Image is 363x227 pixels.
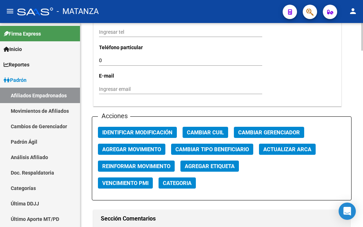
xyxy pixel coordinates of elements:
span: Actualizar ARCA [263,146,311,153]
button: Cambiar Tipo Beneficiario [171,144,253,155]
span: Reinformar Movimiento [102,163,170,170]
div: Open Intercom Messenger [339,203,356,220]
span: Cambiar Gerenciador [238,129,300,136]
span: Reportes [4,61,29,69]
button: Agregar Etiqueta [180,161,239,172]
span: Agregar Movimiento [102,146,161,153]
button: Identificar Modificación [98,127,177,138]
span: Firma Express [4,30,41,38]
span: Padrón [4,76,27,84]
span: Cambiar Tipo Beneficiario [175,146,249,153]
mat-icon: person [349,7,357,15]
button: Actualizar ARCA [259,144,316,155]
button: Reinformar Movimiento [98,161,175,172]
button: Agregar Movimiento [98,144,165,155]
h1: Sección Comentarios [101,213,343,224]
span: Inicio [4,45,22,53]
button: Categoria [159,177,196,189]
p: Teléfono particular [99,43,170,51]
span: Categoria [163,180,192,186]
span: - MATANZA [57,4,99,19]
button: Cambiar Gerenciador [234,127,304,138]
h3: Acciones [98,111,130,121]
button: Cambiar CUIL [183,127,228,138]
button: Vencimiento PMI [98,177,153,189]
mat-icon: menu [6,7,14,15]
span: Agregar Etiqueta [185,163,235,170]
span: Identificar Modificación [102,129,173,136]
span: Vencimiento PMI [102,180,148,186]
p: E-mail [99,72,170,80]
span: Cambiar CUIL [187,129,224,136]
